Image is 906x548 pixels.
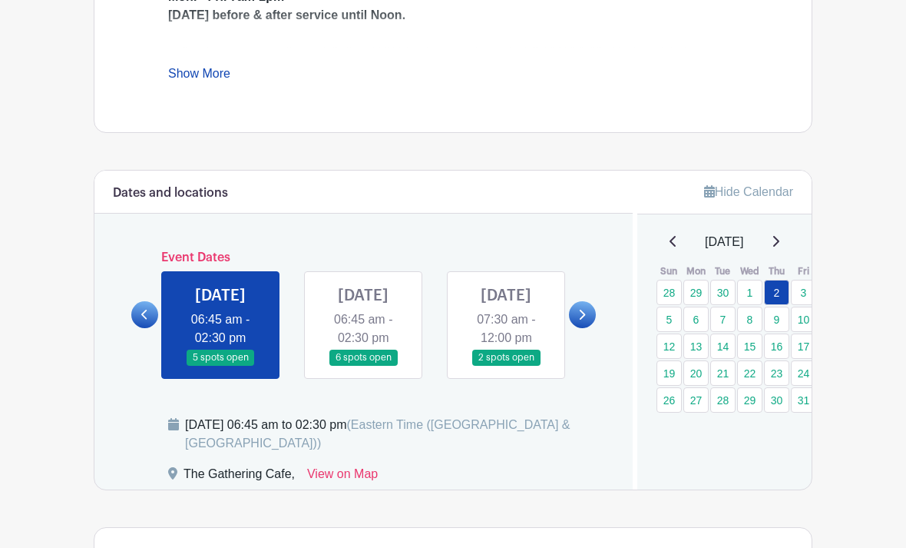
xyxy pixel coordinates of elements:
a: 3 [791,280,816,305]
a: 7 [710,307,736,332]
a: 15 [737,334,762,359]
a: 28 [710,387,736,413]
a: 20 [683,360,709,386]
a: 8 [737,307,762,332]
a: 2 [764,280,789,305]
th: Fri [790,264,817,279]
a: 14 [710,334,736,359]
a: 17 [791,334,816,359]
a: Hide Calendar [704,185,793,198]
a: 10 [791,307,816,332]
a: 31 [791,387,816,413]
a: 29 [683,280,709,305]
a: 6 [683,307,709,332]
th: Mon [683,264,709,279]
a: 5 [656,307,682,332]
a: 29 [737,387,762,413]
a: 23 [764,360,789,386]
a: 30 [710,280,736,305]
a: View on Map [307,465,378,490]
a: 12 [656,334,682,359]
a: 13 [683,334,709,359]
li: Sundays we serve Brewed Coffee ONLY (and selected pastries) 7:30AM-9:30AM, closed during service,... [180,43,738,80]
a: 16 [764,334,789,359]
h6: Event Dates [158,251,569,265]
a: 1 [737,280,762,305]
div: The Gathering Cafe, [184,465,295,490]
a: 30 [764,387,789,413]
a: Show More [168,67,230,86]
a: 9 [764,307,789,332]
th: Tue [709,264,736,279]
a: 28 [656,280,682,305]
th: Wed [736,264,763,279]
a: 19 [656,360,682,386]
a: 27 [683,387,709,413]
a: 22 [737,360,762,386]
span: (Eastern Time ([GEOGRAPHIC_DATA] & [GEOGRAPHIC_DATA])) [185,418,570,450]
a: 26 [656,387,682,413]
th: Sun [656,264,683,279]
a: 24 [791,360,816,386]
a: 21 [710,360,736,386]
span: [DATE] [705,233,743,251]
h6: Dates and locations [113,186,228,201]
div: [DATE] 06:45 am to 02:30 pm [185,416,614,453]
th: Thu [763,264,790,279]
